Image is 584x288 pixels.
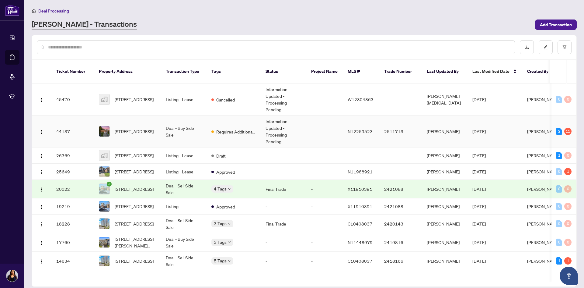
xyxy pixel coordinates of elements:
span: [DATE] [472,258,486,264]
span: Last Modified Date [472,68,509,75]
span: [DATE] [472,240,486,245]
span: edit [544,45,548,49]
td: - [261,148,306,164]
td: - [379,164,422,180]
td: [PERSON_NAME] [422,164,468,180]
div: 0 [564,239,572,246]
span: [STREET_ADDRESS] [115,220,154,227]
th: Ticket Number [51,60,94,84]
a: [PERSON_NAME] - Transactions [32,19,137,30]
img: Logo [39,222,44,227]
span: X11910391 [348,186,372,192]
td: 2421088 [379,198,422,215]
th: Trade Number [379,60,422,84]
span: [STREET_ADDRESS] [115,128,154,135]
span: [PERSON_NAME] [527,221,560,226]
span: N11988921 [348,169,373,174]
span: [PERSON_NAME] [527,204,560,209]
img: Logo [39,187,44,192]
span: down [228,241,231,244]
div: 2 [556,128,562,135]
th: MLS # [343,60,379,84]
td: - [306,233,343,252]
div: 1 [564,257,572,265]
span: check-circle [107,182,112,187]
button: download [520,40,534,54]
td: Deal - Buy Side Sale [161,116,207,148]
td: Final Trade [261,215,306,233]
button: Logo [37,184,47,194]
button: filter [558,40,572,54]
span: [DATE] [472,153,486,158]
th: Property Address [94,60,161,84]
div: 0 [564,96,572,103]
img: thumbnail-img [99,150,109,161]
span: Requires Additional Docs [216,128,256,135]
td: 45470 [51,84,94,116]
img: thumbnail-img [99,94,109,105]
button: Open asap [560,267,578,285]
div: 0 [564,203,572,210]
span: C10408037 [348,221,372,226]
span: [DATE] [472,129,486,134]
span: [PERSON_NAME] [527,258,560,264]
div: 1 [556,257,562,265]
div: 0 [556,185,562,193]
th: Project Name [306,60,343,84]
button: Add Transaction [535,20,577,30]
span: Draft [216,152,226,159]
td: 2418166 [379,252,422,270]
button: Logo [37,201,47,211]
td: 2511713 [379,116,422,148]
button: Logo [37,167,47,176]
img: logo [5,5,19,16]
img: Logo [39,130,44,134]
span: X11910391 [348,204,372,209]
span: [DATE] [472,221,486,226]
th: Transaction Type [161,60,207,84]
button: Logo [37,237,47,247]
td: 26369 [51,148,94,164]
td: [PERSON_NAME] [422,198,468,215]
img: Logo [39,98,44,102]
td: Listing - Lease [161,164,207,180]
td: Listing - Lease [161,148,207,164]
th: Status [261,60,306,84]
span: [PERSON_NAME] [527,240,560,245]
td: Deal - Sell Side Sale [161,252,207,270]
td: Deal - Buy Side Sale [161,233,207,252]
div: 0 [556,96,562,103]
span: 3 Tags [214,220,227,227]
td: - [261,233,306,252]
span: C10408037 [348,258,372,264]
div: 0 [564,220,572,227]
img: thumbnail-img [99,237,109,247]
span: Deal Processing [38,8,69,14]
span: 5 Tags [214,257,227,264]
span: [PERSON_NAME] [527,129,560,134]
span: 3 Tags [214,239,227,246]
td: - [261,252,306,270]
span: N12259523 [348,129,373,134]
img: thumbnail-img [99,219,109,229]
img: Logo [39,170,44,175]
td: - [379,84,422,116]
div: 0 [564,152,572,159]
img: thumbnail-img [99,126,109,137]
td: Information Updated - Processing Pending [261,84,306,116]
div: 0 [556,220,562,227]
span: down [228,187,231,190]
div: 0 [556,203,562,210]
td: Listing [161,198,207,215]
button: Logo [37,94,47,104]
span: [DATE] [472,169,486,174]
td: - [306,164,343,180]
div: 0 [556,168,562,175]
td: Listing - Lease [161,84,207,116]
td: 44137 [51,116,94,148]
td: 14634 [51,252,94,270]
img: thumbnail-img [99,166,109,177]
span: [PERSON_NAME] [527,97,560,102]
img: Logo [39,240,44,245]
td: [PERSON_NAME] [422,116,468,148]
